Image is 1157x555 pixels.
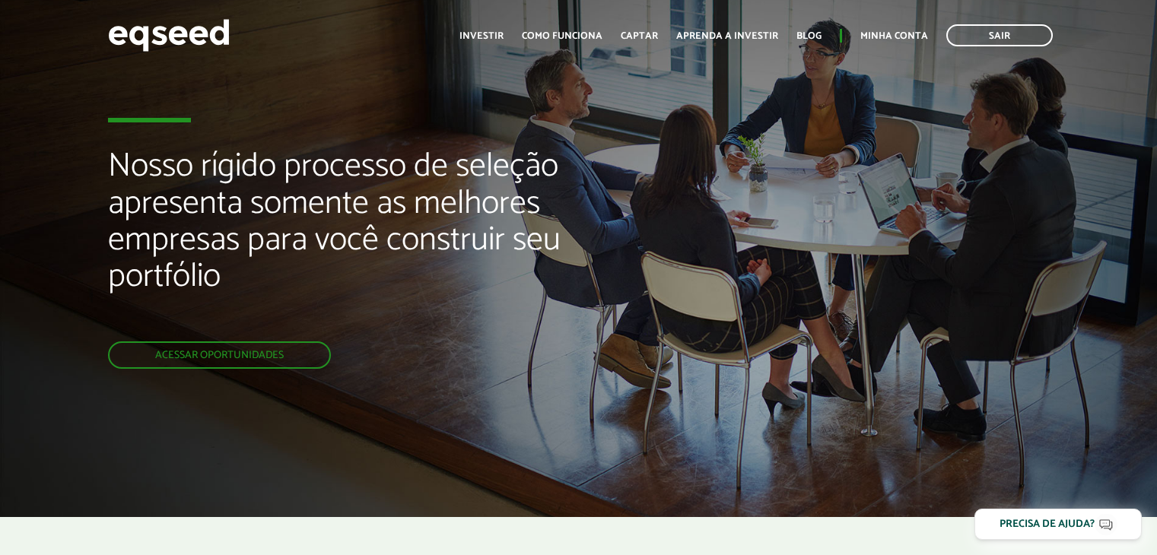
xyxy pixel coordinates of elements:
[946,24,1053,46] a: Sair
[860,31,928,41] a: Minha conta
[522,31,602,41] a: Como funciona
[108,15,230,55] img: EqSeed
[108,148,664,341] h2: Nosso rígido processo de seleção apresenta somente as melhores empresas para você construir seu p...
[796,31,822,41] a: Blog
[108,341,331,369] a: Acessar oportunidades
[459,31,504,41] a: Investir
[621,31,658,41] a: Captar
[676,31,778,41] a: Aprenda a investir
